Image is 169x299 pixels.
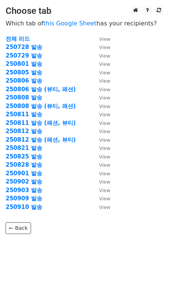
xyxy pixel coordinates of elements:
[92,145,110,151] a: View
[6,36,30,42] a: 전체 리드
[6,195,42,202] a: 250909 발송
[6,77,42,84] a: 250806 발송
[6,222,31,234] a: ← Back
[92,86,110,93] a: View
[92,103,110,110] a: View
[92,128,110,135] a: View
[6,61,42,67] a: 250801 발송
[99,204,110,210] small: View
[99,78,110,84] small: View
[99,171,110,176] small: View
[92,52,110,59] a: View
[6,120,76,126] a: 250811 발송 (패션, 뷰티)
[92,36,110,42] a: View
[6,69,42,76] a: 250805 발송
[99,112,110,117] small: View
[92,178,110,185] a: View
[99,104,110,109] small: View
[6,111,42,118] a: 250811 발송
[6,204,42,210] a: 250910 발송
[92,170,110,177] a: View
[99,87,110,92] small: View
[92,187,110,194] a: View
[99,162,110,168] small: View
[99,145,110,151] small: View
[6,145,42,151] a: 250821 발송
[99,95,110,101] small: View
[99,129,110,134] small: View
[92,94,110,101] a: View
[99,61,110,67] small: View
[6,44,42,50] a: 250728 발송
[99,196,110,201] small: View
[6,161,42,168] a: 250828 발송
[43,20,96,27] a: this Google Sheet
[99,36,110,42] small: View
[6,187,42,194] a: 250903 발송
[92,195,110,202] a: View
[92,153,110,160] a: View
[99,179,110,185] small: View
[6,19,163,27] p: Which tab of has your recipients?
[99,154,110,160] small: View
[6,170,42,177] a: 250901 발송
[6,136,76,143] a: 250812 발송 (패션, 뷰티)
[92,204,110,210] a: View
[6,103,76,110] a: 250808 발송 (뷰티, 패션)
[99,137,110,143] small: View
[6,52,42,59] a: 250729 발송
[6,86,76,93] a: 250806 발송 (뷰티, 패션)
[92,120,110,126] a: View
[6,94,42,101] a: 250808 발송
[92,77,110,84] a: View
[6,178,42,185] a: 250902 발송
[6,6,163,16] h3: Choose tab
[92,161,110,168] a: View
[99,188,110,193] small: View
[99,53,110,59] small: View
[92,69,110,76] a: View
[92,44,110,50] a: View
[6,128,42,135] a: 250812 발송
[99,70,110,75] small: View
[6,153,42,160] a: 250825 발송
[92,111,110,118] a: View
[92,61,110,67] a: View
[99,120,110,126] small: View
[92,136,110,143] a: View
[99,44,110,50] small: View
